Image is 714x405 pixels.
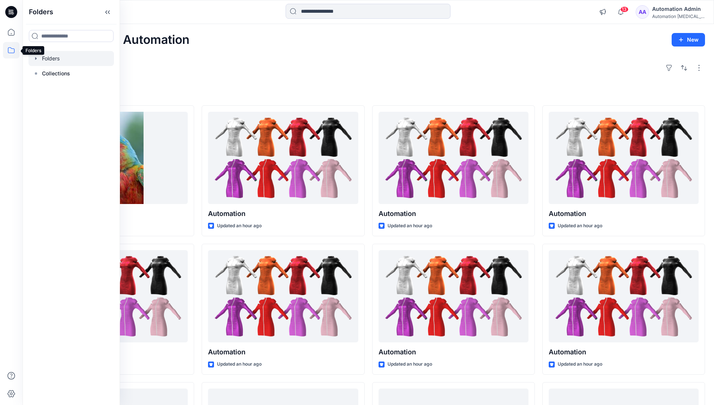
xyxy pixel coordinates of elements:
[379,112,528,204] a: Automation
[558,360,602,368] p: Updated an hour ago
[208,112,358,204] a: Automation
[549,112,699,204] a: Automation
[379,347,528,357] p: Automation
[208,208,358,219] p: Automation
[652,13,705,19] div: Automation [MEDICAL_DATA]...
[208,347,358,357] p: Automation
[636,5,649,19] div: AA
[217,222,262,230] p: Updated an hour ago
[208,250,358,343] a: Automation
[42,69,70,78] p: Collections
[379,208,528,219] p: Automation
[379,250,528,343] a: Automation
[558,222,602,230] p: Updated an hour ago
[672,33,705,46] button: New
[549,250,699,343] a: Automation
[217,360,262,368] p: Updated an hour ago
[549,208,699,219] p: Automation
[31,89,705,98] h4: Styles
[388,222,432,230] p: Updated an hour ago
[549,347,699,357] p: Automation
[388,360,432,368] p: Updated an hour ago
[620,6,629,12] span: 13
[652,4,705,13] div: Automation Admin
